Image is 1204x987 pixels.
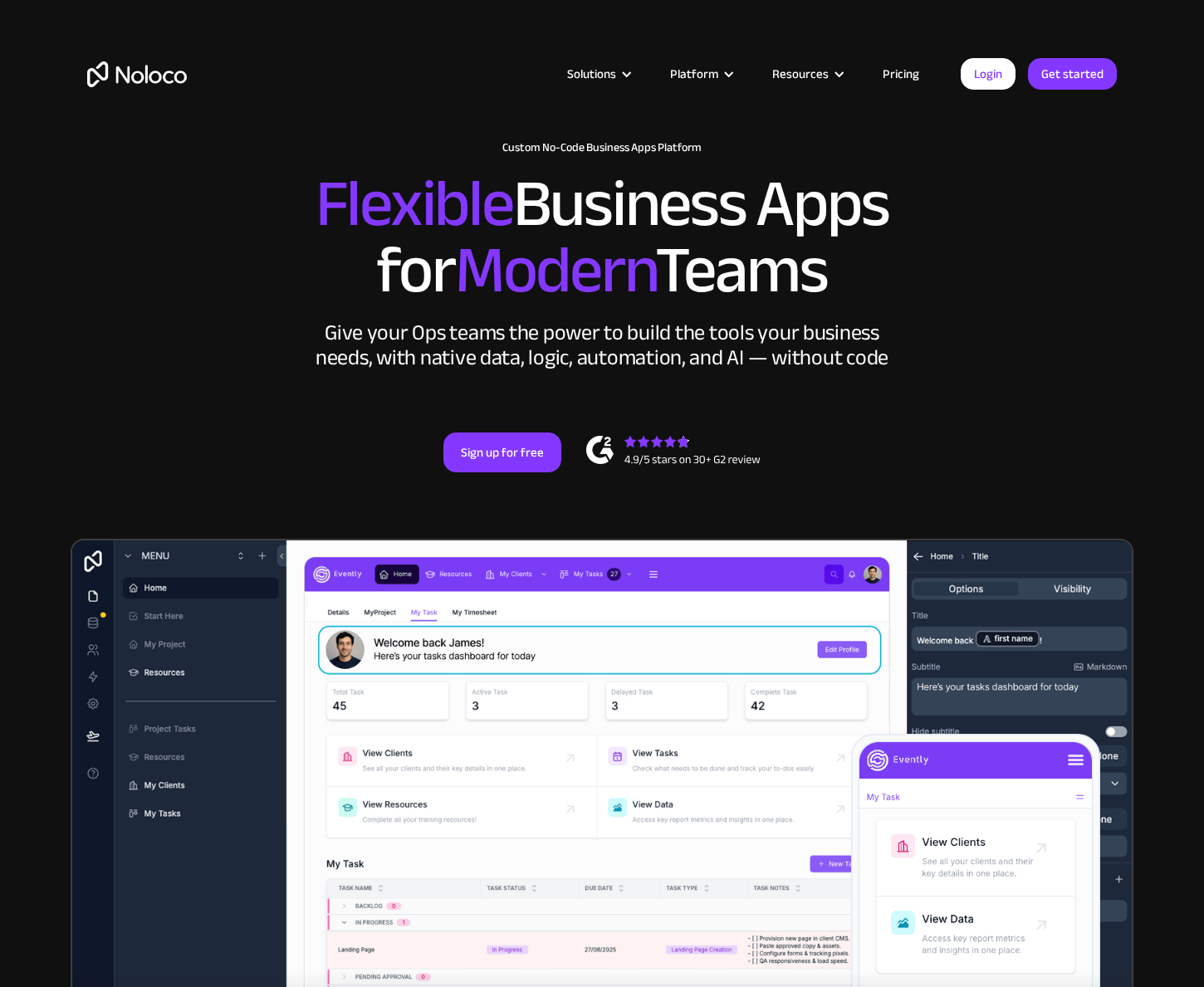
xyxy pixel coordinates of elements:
a: home [87,61,187,87]
div: Resources [751,63,862,85]
a: Pricing [862,63,940,85]
div: Platform [670,63,718,85]
a: Login [961,58,1016,90]
div: Solutions [546,63,649,85]
a: Get started [1028,58,1117,90]
span: Flexible [316,142,513,266]
div: Resources [772,63,829,85]
a: Sign up for free [443,432,561,472]
div: Platform [649,63,751,85]
span: Modern [455,208,655,332]
h2: Business Apps for Teams [87,171,1117,304]
div: Solutions [567,63,616,85]
div: Give your Ops teams the power to build the tools your business needs, with native data, logic, au... [311,320,893,370]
